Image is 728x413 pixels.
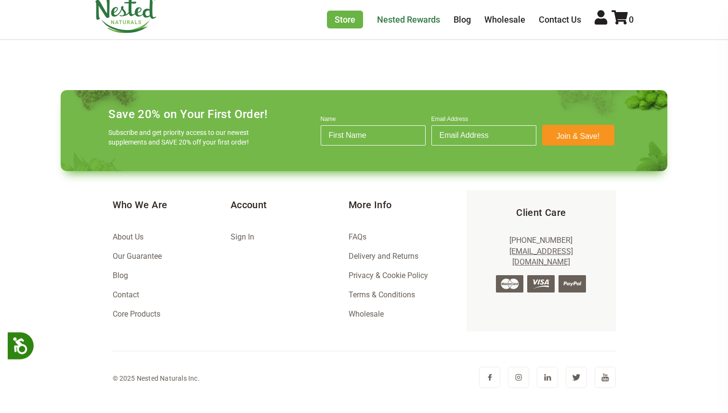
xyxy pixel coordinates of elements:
a: Wholesale [349,309,384,319]
span: 0 [629,14,634,25]
a: Wholesale [484,14,525,25]
a: [EMAIL_ADDRESS][DOMAIN_NAME] [509,247,573,266]
div: © 2025 Nested Naturals Inc. [113,373,200,384]
a: 0 [611,14,634,25]
a: Contact [113,290,139,299]
input: First Name [321,125,426,146]
h5: Account [231,198,349,212]
p: Subscribe and get priority access to our newest supplements and SAVE 20% off your first order! [108,128,253,147]
a: Core Products [113,309,160,319]
input: Email Address [431,125,536,146]
button: Join & Save! [542,125,614,146]
img: credit-cards.png [496,275,586,293]
a: Our Guarantee [113,252,162,261]
label: Name [321,116,426,125]
label: Email Address [431,116,536,125]
a: Blog [113,271,128,280]
a: [PHONE_NUMBER] [509,236,572,245]
a: Sign In [231,232,254,241]
a: Contact Us [539,14,581,25]
h5: Client Care [482,206,600,219]
a: Terms & Conditions [349,290,415,299]
a: Nested Rewards [377,14,440,25]
a: Delivery and Returns [349,252,418,261]
h4: Save 20% on Your First Order! [108,107,267,121]
a: FAQs [349,232,366,241]
a: About Us [113,232,143,241]
h5: Who We Are [113,198,231,212]
h5: More Info [349,198,467,212]
a: Privacy & Cookie Policy [349,271,428,280]
a: Store [327,11,363,28]
a: Blog [454,14,471,25]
